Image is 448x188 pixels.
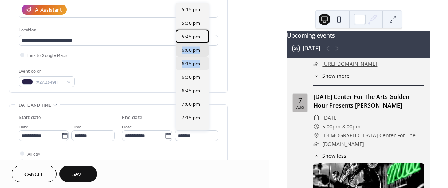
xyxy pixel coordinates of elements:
[322,152,346,160] span: Show less
[182,47,200,54] span: 6:00 pm
[313,72,350,80] button: ​Show more
[182,33,200,41] span: 5:45 pm
[182,87,200,95] span: 6:45 pm
[313,114,319,122] div: ​
[322,60,377,67] a: [URL][DOMAIN_NAME]
[27,158,57,166] span: Show date only
[71,123,82,131] span: Time
[24,171,44,179] span: Cancel
[35,7,62,14] div: AI Assistant
[322,72,350,80] span: Show more
[342,122,361,131] span: 8:00pm
[19,114,41,122] div: Start date
[59,166,97,182] button: Save
[313,60,319,68] div: ​
[313,152,346,160] button: ​Show less
[19,68,73,75] div: Event color
[322,131,424,140] a: [DEMOGRAPHIC_DATA] Center For The Arts
[19,101,51,109] span: Date and time
[182,60,200,68] span: 6:15 pm
[182,101,200,108] span: 7:00 pm
[313,152,319,160] div: ​
[340,122,342,131] span: -
[27,52,67,60] span: Link to Google Maps
[287,31,430,40] div: Upcoming events
[290,43,323,54] button: 25[DATE]
[12,166,57,182] button: Cancel
[313,72,319,80] div: ​
[296,105,304,109] div: Aug
[19,123,28,131] span: Date
[122,114,143,122] div: End date
[322,122,340,131] span: 5:00pm
[313,131,319,140] div: ​
[27,150,40,158] span: All day
[182,6,200,14] span: 5:15 pm
[298,97,302,104] div: 7
[313,93,409,110] a: [DATE] Center For The Arts Golden Hour Presents [PERSON_NAME]
[182,20,200,27] span: 5:30 pm
[322,114,339,122] span: [DATE]
[182,114,200,122] span: 7:15 pm
[175,123,185,131] span: Time
[122,123,132,131] span: Date
[22,5,67,15] button: AI Assistant
[72,171,84,179] span: Save
[182,128,200,135] span: 7:30 pm
[19,26,217,34] div: Location
[182,74,200,81] span: 6:30 pm
[313,140,319,149] div: ​
[36,78,63,86] span: #2A2349FF
[322,141,364,147] a: [DOMAIN_NAME]
[313,122,319,131] div: ​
